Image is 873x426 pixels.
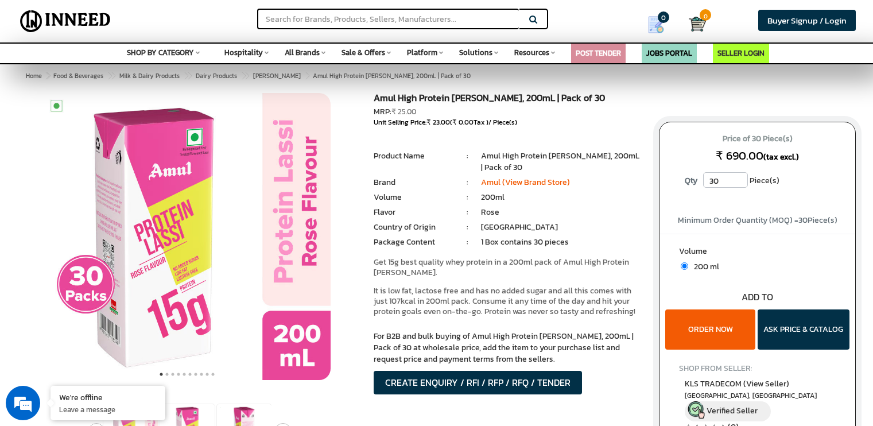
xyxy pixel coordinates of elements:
li: [GEOGRAPHIC_DATA] [481,222,642,233]
span: Solutions [459,47,492,58]
a: Home [24,69,44,83]
span: ₹ 25.00 [391,106,416,117]
span: Price of 30 Piece(s) [670,130,844,148]
a: Dairy Products [193,69,239,83]
span: KLS TRADECOM [685,378,789,390]
a: SELLER LOGIN [717,48,765,59]
li: : [454,207,481,218]
button: 7 [193,369,199,380]
span: SHOP BY CATEGORY [127,47,194,58]
span: 30 [798,214,808,226]
li: Product Name [374,150,454,162]
img: Cart [689,16,706,33]
span: Minimum Order Quantity (MOQ) = Piece(s) [678,214,837,226]
button: 3 [170,369,176,380]
button: 10 [210,369,216,380]
p: It is low fat, lactose free and has no added sugar and all this comes with just 107kcal in 200ml ... [374,286,642,317]
a: my Quotes 0 [632,11,689,38]
button: 2 [164,369,170,380]
li: Volume [374,192,454,203]
button: 4 [176,369,181,380]
img: Inneed.Market [15,7,115,36]
span: > [107,69,113,83]
span: ₹ 23.00 [426,117,450,127]
div: MRP: [374,106,642,118]
button: 8 [199,369,204,380]
span: Hospitality [224,47,263,58]
li: Brand [374,177,454,188]
a: Cart 0 [689,11,697,37]
span: [PERSON_NAME] [253,71,301,80]
span: > [241,69,247,83]
li: : [454,192,481,203]
span: Piece(s) [750,172,779,189]
span: ₹ 690.00 [716,147,763,164]
span: 0 [658,11,669,23]
button: ORDER NOW [665,309,755,350]
button: 1 [158,369,164,380]
span: Buyer Signup / Login [767,14,847,27]
span: All Brands [285,47,320,58]
li: Amul High Protein [PERSON_NAME], 200mL | Pack of 30 [481,150,642,173]
p: Get 15g best quality whey protein in a 200ml pack of Amul High Protein [PERSON_NAME]. [374,257,642,278]
button: CREATE ENQUIRY / RFI / RFP / RFQ / TENDER [374,371,582,394]
button: 5 [181,369,187,380]
span: Dairy Products [196,71,237,80]
a: KLS TRADECOM (View Seller) [GEOGRAPHIC_DATA], [GEOGRAPHIC_DATA] Verified Seller [685,378,830,421]
span: ₹ 0.00 [452,117,474,127]
div: ADD TO [659,291,855,304]
span: East Delhi [685,391,830,401]
span: 0 [700,9,711,21]
li: Rose [481,207,642,218]
button: ASK PRICE & CATALOG [758,309,849,350]
label: Volume [679,246,836,260]
button: 9 [204,369,210,380]
a: Food & Beverages [51,69,106,83]
img: inneed-verified-seller-icon.png [688,401,705,419]
a: Milk & Dairy Products [117,69,182,83]
img: Show My Quotes [647,16,665,33]
span: (tax excl.) [763,151,799,163]
li: 200ml [481,192,642,203]
span: Milk & Dairy Products [119,71,180,80]
label: Qty [679,172,703,189]
li: Package Content [374,237,454,248]
span: Resources [514,47,549,58]
input: Search for Brands, Products, Sellers, Manufacturers... [257,9,519,29]
h4: SHOP FROM SELLER: [679,364,836,373]
img: Amul High Protein Rose Lassi, 200mL [44,93,331,380]
div: We're offline [59,392,157,402]
p: For B2B and bulk buying of Amul High Protein [PERSON_NAME], 200mL | Pack of 30 at wholesale price... [374,331,642,365]
li: : [454,150,481,162]
a: POST TENDER [576,48,621,59]
span: / Piece(s) [488,117,517,127]
a: JOBS PORTAL [646,48,692,59]
li: Flavor [374,207,454,218]
span: Amul High Protein [PERSON_NAME], 200mL | Pack of 30 [51,71,471,80]
span: Verified Seller [707,405,758,417]
h1: Amul High Protein [PERSON_NAME], 200mL | Pack of 30 [374,93,642,106]
span: Sale & Offers [342,47,385,58]
span: 200 ml [688,261,719,273]
span: Platform [407,47,437,58]
a: Buyer Signup / Login [758,10,856,31]
button: 6 [187,369,193,380]
span: > [305,69,311,83]
a: Amul (View Brand Store) [481,176,570,188]
div: Unit Selling Price: ( Tax ) [374,118,642,127]
li: 1 Box contains 30 pieces [481,237,642,248]
p: Leave a message [59,404,157,415]
li: : [454,222,481,233]
span: > [184,69,189,83]
li: Country of Origin [374,222,454,233]
span: Food & Beverages [53,71,103,80]
li: : [454,177,481,188]
span: > [46,71,49,80]
a: [PERSON_NAME] [251,69,303,83]
li: : [454,237,481,248]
